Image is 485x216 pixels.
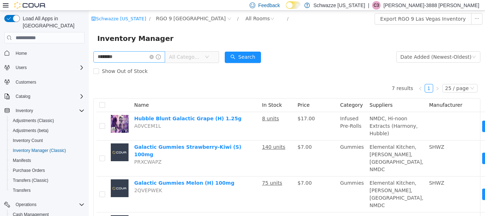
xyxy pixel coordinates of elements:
span: Transfers [10,186,85,195]
span: Elemental Kitchen, [PERSON_NAME], [GEOGRAPHIC_DATA], NMDC [281,133,335,162]
a: Adjustments (beta) [10,126,51,135]
td: Infused Pre-Rolls [249,101,278,130]
span: / [148,5,150,11]
a: Customers [13,78,39,86]
li: Previous Page [327,73,336,82]
span: In Stock [173,91,193,97]
li: 7 results [303,73,324,82]
span: Price [209,91,221,97]
a: Manifests [10,156,34,165]
span: NMDC, Hi-noon Extracts (Harmony, Hubble) [281,105,329,126]
div: 25 / page [356,74,380,81]
span: RGO 9 Las Vegas [67,4,137,12]
span: Transfers [13,188,31,193]
a: Transfers [10,186,33,195]
input: Dark Mode [286,1,301,9]
button: Customers [1,77,87,87]
span: Home [13,48,85,57]
td: Gummies [249,130,278,166]
span: Customers [16,79,36,85]
span: Inventory [13,106,85,115]
span: Users [13,63,85,72]
button: Adjustments (Classic) [7,116,87,126]
button: icon: swapMove [393,110,426,121]
img: Galactic Gummies Strawberry-Kiwi (S) 100mg placeholder [22,133,40,151]
u: 140 units [173,133,197,139]
button: Purchase Orders [7,165,87,175]
a: Galactic Gummies Melon (H) 100mg [45,169,146,175]
a: Adjustments (Classic) [10,116,57,125]
a: Transfers (Classic) [10,176,51,185]
button: Inventory [1,106,87,116]
i: icon: down [116,44,120,49]
i: icon: down [383,44,387,49]
button: Inventory Manager (Classic) [7,146,87,156]
span: Purchase Orders [10,166,85,175]
span: Purchase Orders [13,168,45,173]
span: Manufacturer [340,91,374,97]
button: Home [1,48,87,58]
p: | [368,1,369,10]
span: Adjustments (Classic) [10,116,85,125]
i: icon: shop [2,6,7,10]
button: Manifests [7,156,87,165]
button: Inventory Count [7,136,87,146]
button: icon: searchSearch [136,41,172,52]
a: Home [13,49,30,58]
button: Inventory [13,106,36,115]
a: Hubble Blunt Galactic Grape (H) 1.25g [45,105,153,111]
span: Manifests [10,156,85,165]
button: icon: swapMove [393,178,426,189]
span: $7.00 [209,133,223,139]
span: / [60,5,62,11]
div: All Rooms [157,2,181,13]
span: Inventory Count [13,138,43,143]
span: Manifests [13,158,31,163]
span: $7.00 [209,169,223,175]
span: / [198,5,200,11]
span: Adjustments (beta) [13,128,49,133]
li: Next Page [344,73,353,82]
span: 2QVEPWEK [45,177,73,183]
button: Operations [13,200,39,209]
span: Catalog [13,92,85,101]
u: 8 units [173,105,190,111]
span: Adjustments (beta) [10,126,85,135]
a: Inventory Count [10,136,46,145]
button: Transfers [7,185,87,195]
button: Users [1,63,87,73]
span: Inventory Manager (Classic) [10,146,85,155]
i: icon: right [347,76,351,80]
span: Elemental Kitchen, [PERSON_NAME], [GEOGRAPHIC_DATA], NMDC [281,169,335,197]
span: Inventory [16,108,33,114]
button: Export RGO 9 Las Vegas Inventory [286,2,383,14]
td: Gummies [249,166,278,202]
img: Cova [14,2,46,9]
button: Transfers (Classic) [7,175,87,185]
span: C3 [374,1,379,10]
span: Adjustments (Classic) [13,118,54,123]
span: Transfers (Classic) [10,176,85,185]
img: Galactic Gummies Melon (H) 100mg placeholder [22,169,40,186]
span: Feedback [258,2,280,9]
span: Operations [16,202,37,207]
button: Catalog [13,92,33,101]
span: PRXCWAPZ [45,148,73,154]
span: All Categories [80,43,113,50]
span: Name [45,91,60,97]
button: Adjustments (beta) [7,126,87,136]
div: Date Added (Newest-Oldest) [312,41,383,52]
button: Operations [1,200,87,210]
span: Users [16,65,27,70]
a: Purchase Orders [10,166,48,175]
i: icon: down [381,75,386,80]
i: icon: info-circle [67,44,72,49]
button: icon: swapMove [393,142,426,153]
span: Inventory Manager (Classic) [13,148,66,153]
li: 1 [336,73,344,82]
img: Hubble Blunt Galactic Grape (H) 1.25g hero shot [22,104,40,122]
span: SHWZ [340,133,355,139]
i: icon: left [329,76,334,80]
span: Load All Apps in [GEOGRAPHIC_DATA] [20,15,85,29]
